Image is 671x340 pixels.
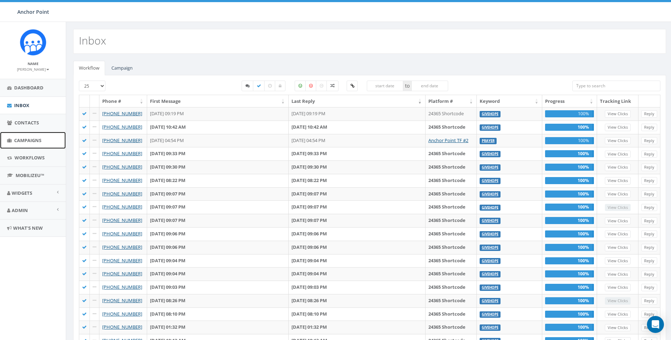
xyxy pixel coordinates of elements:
[289,160,426,174] td: [DATE] 09:30 PM
[605,177,631,184] a: View Clicks
[572,81,660,91] input: Type to search
[545,244,594,251] div: 100%
[289,227,426,241] td: [DATE] 09:06 PM
[289,95,426,107] th: Last Reply: activate to sort column ascending
[641,217,657,225] a: Reply
[545,311,594,318] div: 100%
[426,160,477,174] td: 24365 Shortcode
[482,299,498,303] a: GIVEHOPE
[147,214,289,227] td: [DATE] 09:07 PM
[545,217,594,224] div: 100%
[289,187,426,201] td: [DATE] 09:07 PM
[641,151,657,158] a: Reply
[147,147,289,160] td: [DATE] 09:33 PM
[426,107,477,121] td: 24365 Shortcode
[426,267,477,281] td: 24365 Shortcode
[102,311,142,317] a: [PHONE_NUMBER]
[426,95,477,107] th: Platform #: activate to sort column ascending
[102,204,142,210] a: [PHONE_NUMBER]
[605,217,631,225] a: View Clicks
[102,284,142,290] a: [PHONE_NUMBER]
[73,61,105,75] a: Workflow
[482,218,498,223] a: GIVEHOPE
[545,284,594,291] div: 100%
[102,244,142,250] a: [PHONE_NUMBER]
[289,121,426,134] td: [DATE] 10:42 AM
[482,325,498,330] a: GIVEHOPE
[367,81,404,91] input: start date
[295,81,306,91] label: Positive
[305,81,317,91] label: Negative
[147,294,289,307] td: [DATE] 08:26 PM
[15,154,45,161] span: Workflows
[102,190,142,197] a: [PHONE_NUMBER]
[289,214,426,227] td: [DATE] 09:07 PM
[426,294,477,307] td: 24365 Shortcode
[545,124,594,131] div: 100%
[289,134,426,147] td: [DATE] 04:54 PM
[147,227,289,241] td: [DATE] 09:06 PM
[641,244,657,251] a: Reply
[545,137,594,144] div: 100%
[641,257,657,265] a: Reply
[426,187,477,201] td: 24365 Shortcode
[545,204,594,211] div: 100%
[102,124,142,130] a: [PHONE_NUMBER]
[605,244,631,251] a: View Clicks
[242,81,254,91] label: Started
[147,267,289,281] td: [DATE] 09:04 PM
[289,147,426,160] td: [DATE] 09:33 PM
[641,190,657,198] a: Reply
[289,174,426,187] td: [DATE] 08:22 PM
[545,110,594,117] div: 100%
[79,35,106,46] h2: Inbox
[289,281,426,294] td: [DATE] 09:03 PM
[545,150,594,157] div: 100%
[13,225,43,231] span: What's New
[605,190,631,198] a: View Clicks
[289,254,426,268] td: [DATE] 09:04 PM
[482,312,498,317] a: GIVEHOPE
[289,200,426,214] td: [DATE] 09:07 PM
[99,95,147,107] th: Phone #: activate to sort column ascending
[605,257,631,265] a: View Clicks
[147,281,289,294] td: [DATE] 09:03 PM
[289,294,426,307] td: [DATE] 08:26 PM
[289,307,426,321] td: [DATE] 08:10 PM
[12,207,28,213] span: Admin
[641,230,657,238] a: Reply
[545,164,594,171] div: 100%
[426,307,477,321] td: 24365 Shortcode
[428,137,468,143] a: Anchor Point TF #2
[605,110,631,118] a: View Clicks
[147,134,289,147] td: [DATE] 04:54 PM
[426,321,477,334] td: 24365 Shortcode
[482,259,498,263] a: GIVEHOPE
[426,227,477,241] td: 24365 Shortcode
[102,230,142,237] a: [PHONE_NUMBER]
[641,177,657,184] a: Reply
[545,324,594,331] div: 100%
[102,150,142,157] a: [PHONE_NUMBER]
[605,124,631,131] a: View Clicks
[605,324,631,332] a: View Clicks
[641,137,657,145] a: Reply
[17,67,49,72] small: [PERSON_NAME]
[641,284,657,291] a: Reply
[14,102,29,109] span: Inbox
[482,139,494,143] a: PRAYER
[545,257,594,264] div: 100%
[641,204,657,211] a: Reply
[102,270,142,277] a: [PHONE_NUMBER]
[102,137,142,143] a: [PHONE_NUMBER]
[482,178,498,183] a: GIVEHOPE
[15,119,39,126] span: Contacts
[641,164,657,171] a: Reply
[289,321,426,334] td: [DATE] 01:32 PM
[102,177,142,183] a: [PHONE_NUMBER]
[102,324,142,330] a: [PHONE_NUMBER]
[426,147,477,160] td: 24365 Shortcode
[482,165,498,170] a: GIVEHOPE
[102,297,142,304] a: [PHONE_NUMBER]
[641,311,657,318] a: Reply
